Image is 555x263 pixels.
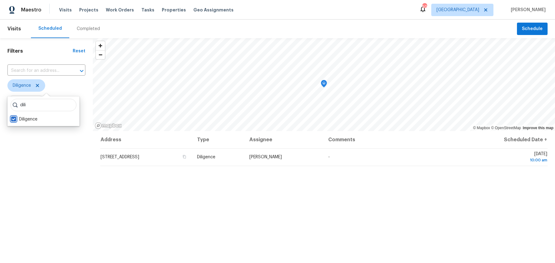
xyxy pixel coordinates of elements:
span: [PERSON_NAME] [249,155,282,159]
div: Scheduled [38,25,62,32]
span: Work Orders [106,7,134,13]
th: Scheduled Date ↑ [457,131,548,148]
button: Open [77,67,86,75]
input: Search for an address... [7,66,68,76]
span: [STREET_ADDRESS] [101,155,139,159]
span: Diligence [197,155,215,159]
button: Zoom in [96,41,105,50]
span: Tasks [141,8,154,12]
div: Completed [77,26,100,32]
span: Visits [59,7,72,13]
span: [DATE] [462,152,547,163]
label: Diligence [11,116,37,122]
span: Properties [162,7,186,13]
span: Maestro [21,7,41,13]
button: Schedule [517,23,548,35]
th: Address [100,131,192,148]
a: Improve this map [523,126,553,130]
span: [PERSON_NAME] [508,7,546,13]
span: [GEOGRAPHIC_DATA] [437,7,479,13]
a: OpenStreetMap [491,126,521,130]
th: Assignee [244,131,323,148]
button: Zoom out [96,50,105,59]
div: Map marker [321,80,327,90]
div: 50 [422,4,427,10]
canvas: Map [93,38,555,131]
h1: Filters [7,48,73,54]
span: Geo Assignments [193,7,234,13]
div: Reset [73,48,85,54]
div: 10:00 am [462,157,547,163]
span: - [328,155,330,159]
th: Type [192,131,244,148]
th: Comments [323,131,458,148]
span: Visits [7,22,21,36]
a: Mapbox [473,126,490,130]
span: Diligence [13,82,31,89]
a: Mapbox homepage [95,122,122,129]
span: Schedule [522,25,543,33]
button: Copy Address [182,154,187,160]
span: Projects [79,7,98,13]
